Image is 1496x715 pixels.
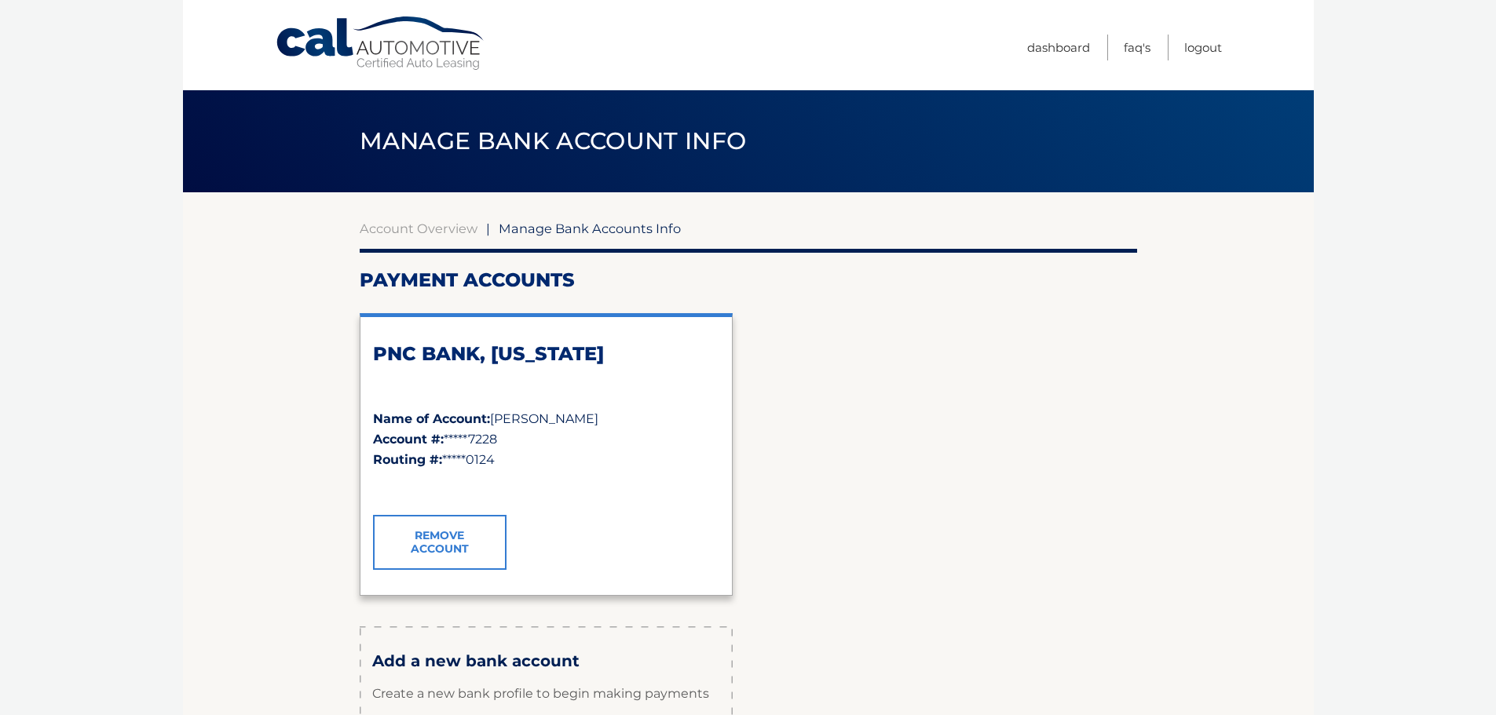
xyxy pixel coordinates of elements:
a: Logout [1184,35,1222,60]
a: Cal Automotive [275,16,487,71]
span: [PERSON_NAME] [490,411,598,426]
span: Manage Bank Account Info [360,126,747,155]
a: Account Overview [360,221,477,236]
strong: Name of Account: [373,411,490,426]
a: Remove Account [373,515,507,570]
a: Dashboard [1027,35,1090,60]
span: | [486,221,490,236]
h2: Payment Accounts [360,268,1137,292]
h2: PNC BANK, [US_STATE] [373,342,719,366]
span: Manage Bank Accounts Info [499,221,681,236]
strong: Account #: [373,432,444,447]
span: ✓ [373,479,383,494]
a: FAQ's [1124,35,1150,60]
h3: Add a new bank account [372,651,720,671]
strong: Routing #: [373,452,442,467]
